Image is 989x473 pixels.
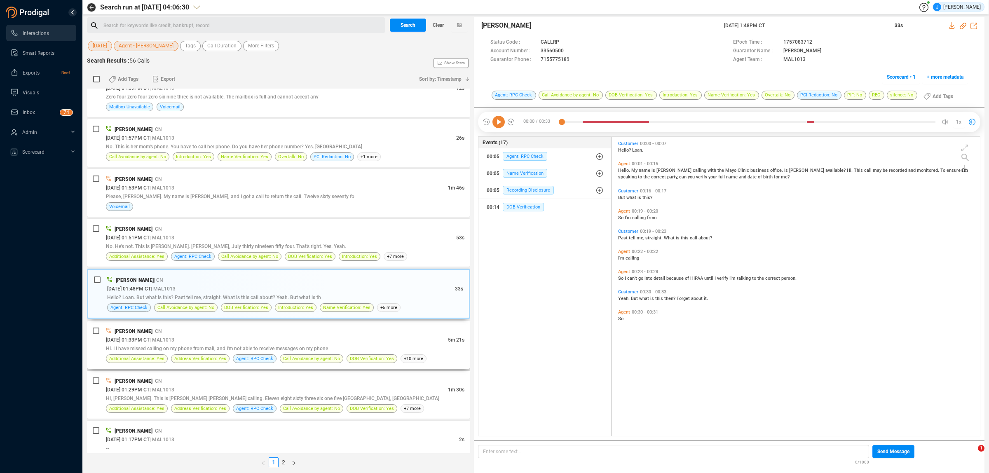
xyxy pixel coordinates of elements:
[129,57,150,64] span: 56 Calls
[221,253,278,260] span: Call Avoidance by agent: No
[487,184,499,197] div: 00:05
[93,41,107,51] span: [DATE]
[733,38,779,47] span: EPoch Time :
[679,174,688,180] span: can
[774,174,781,180] span: for
[283,405,340,412] span: Call Avoidance by agent: No
[487,201,499,214] div: 00:14
[676,235,681,241] span: is
[757,276,765,281] span: the
[677,296,691,301] span: Forget
[288,457,299,467] button: right
[750,168,770,173] span: business
[889,168,908,173] span: recorded
[691,296,704,301] span: about
[825,168,847,173] span: available?
[630,208,660,214] span: 00:19 - 00:20
[6,44,76,61] li: Smart Reports
[637,195,642,200] span: is
[151,286,176,292] span: | MAL1013
[718,174,726,180] span: full
[681,235,690,241] span: this
[23,110,35,115] span: Inbox
[150,185,174,191] span: | MAL1013
[115,328,152,334] span: [PERSON_NAME]
[444,14,465,112] span: Show Stats
[664,296,677,301] span: then?
[176,153,211,161] span: Introduction: Yes
[726,174,739,180] span: name
[639,296,650,301] span: what
[107,286,151,292] span: [DATE] 01:48PM CT
[152,428,162,434] span: | CN
[478,199,612,215] button: 00:14DOB Verification
[161,73,175,86] span: Export
[693,168,708,173] span: calling
[704,91,759,100] span: Name Verification: Yes
[708,168,717,173] span: with
[783,38,812,47] span: 1757083712
[150,235,174,241] span: | MAL1013
[696,174,708,180] span: verify
[478,165,612,182] button: 00:05Name Verification
[864,168,873,173] span: call
[180,41,201,51] button: Tags
[737,276,752,281] span: talking
[106,144,363,150] span: No. This is her mom's phone. You have to call her phone. Do you have her phone number? Yes. [GEOG...
[401,354,427,363] span: +10 more
[87,421,470,468] div: [PERSON_NAME]| CN[DATE] 01:17PM CT| MAL10132s--
[10,64,70,81] a: ExportsNew!
[895,23,903,28] span: 33s
[154,277,163,283] span: | CN
[10,44,70,61] a: Smart Reports
[690,235,698,241] span: call
[739,174,748,180] span: and
[401,19,415,32] span: Search
[106,445,109,451] span: --
[503,186,554,194] span: Recording Disclosure
[618,276,625,281] span: So
[115,176,152,182] span: [PERSON_NAME]
[650,296,655,301] span: is
[87,321,470,369] div: [PERSON_NAME]| CN[DATE] 01:33PM CT| MAL10135m 21sHi. I I have missed calling on my phone from mai...
[106,437,150,443] span: [DATE] 01:17PM CT
[618,255,626,261] span: I'm
[106,94,319,100] span: Zero four zero four zero six nine three is not available. The mailbox is full and cannot accept any
[618,316,623,321] span: So
[66,110,69,118] p: 4
[638,289,668,295] span: 00:30 - 00:33
[618,174,638,180] span: speaking
[627,276,638,281] span: can't
[933,90,953,103] span: Add Tags
[758,174,763,180] span: of
[106,244,346,249] span: No. He's not. This is [PERSON_NAME]. [PERSON_NAME], July thirty nineteen fifty four. That's right...
[433,19,444,32] span: Clear
[616,139,980,435] div: grid
[109,153,166,161] span: Call Avoidance by agent: No
[269,457,279,467] li: 1
[654,276,666,281] span: detail
[664,235,676,241] span: What
[106,337,150,343] span: [DATE] 01:33PM CT
[487,150,499,163] div: 00:05
[426,19,451,32] button: Clear
[748,174,758,180] span: date
[350,405,394,412] span: DOB Verification: Yes
[152,126,162,132] span: | CN
[704,276,715,281] span: until
[87,269,470,319] div: [PERSON_NAME]| CN[DATE] 01:48PM CT| MAL101333sHello? Loan. But what is this? Past tell me, straig...
[626,195,637,200] span: what
[107,295,321,300] span: Hello? Loan. But what is this? Past tell me, straight. What is this call about? Yeah. But what is th
[639,168,652,173] span: name
[60,110,73,115] sup: 74
[87,119,470,167] div: [PERSON_NAME]| CN[DATE] 01:57PM CT| MAL101326sNo. This is her mom's phone. You have to call her p...
[953,116,965,128] button: 1x
[87,371,470,419] div: [PERSON_NAME]| CN[DATE] 01:29PM CT| MAL10131m 30sHi, [PERSON_NAME]. This is [PERSON_NAME] [PERSON...
[152,328,162,334] span: | CN
[752,276,757,281] span: to
[503,152,547,161] span: Agent: RPC Check
[887,70,916,84] span: Scorecard • 1
[503,169,547,178] span: Name Verification
[645,235,664,241] span: straight.
[10,25,70,41] a: Interactions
